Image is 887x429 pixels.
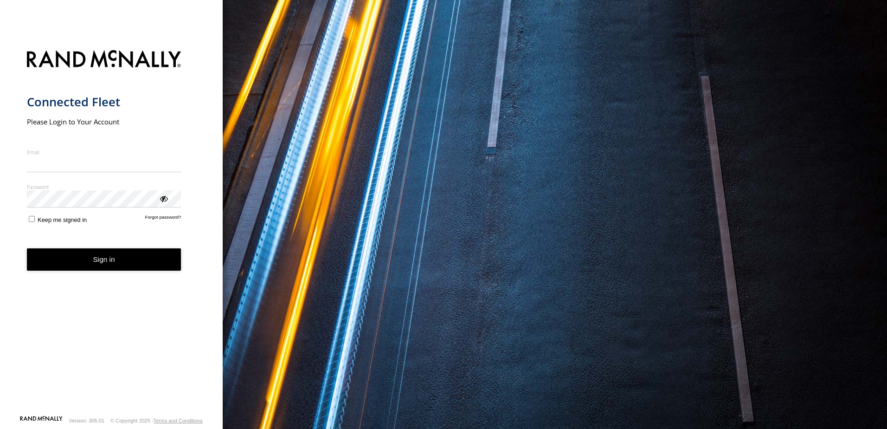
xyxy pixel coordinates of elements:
[27,48,181,72] img: Rand McNally
[29,216,35,222] input: Keep me signed in
[27,248,181,271] button: Sign in
[69,418,104,423] div: Version: 305.01
[27,117,181,126] h2: Please Login to Your Account
[27,183,181,190] label: Password
[110,418,203,423] div: © Copyright 2025 -
[154,418,203,423] a: Terms and Conditions
[20,416,63,425] a: Visit our Website
[38,216,87,223] span: Keep me signed in
[145,214,181,223] a: Forgot password?
[27,149,181,156] label: Email
[159,194,168,203] div: ViewPassword
[27,45,196,415] form: main
[27,94,181,110] h1: Connected Fleet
